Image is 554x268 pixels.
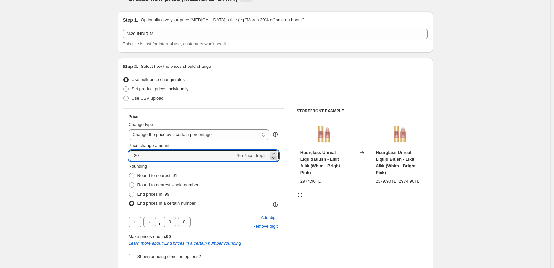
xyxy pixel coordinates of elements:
[261,214,278,221] span: Add digit
[132,77,185,82] span: Use bulk price change rules
[137,182,199,187] span: Round to nearest whole number
[399,178,419,185] strike: 2974.90TL
[129,234,171,239] span: Make prices end in
[386,121,413,147] img: 1024x1309_LiquidBlush-EcommPacshot-Scene_80x.jpg
[251,222,279,231] button: Remove placeholder
[123,17,138,23] h2: Step 1.
[376,178,396,185] div: 2379.90TL
[300,178,321,185] div: 2974.90TL
[132,86,189,91] span: Set product prices individually
[272,131,279,138] div: help
[141,63,211,70] p: Select how the prices should change
[252,223,278,230] span: Remove digit
[132,96,164,101] span: Use CSV upload
[164,217,176,227] input: ﹡
[129,114,138,119] h3: Price
[129,122,153,127] span: Change type
[143,217,156,227] input: ﹡
[129,241,241,246] i: Learn more about " End prices in a certain number " rounding
[158,217,162,227] span: .
[137,173,177,178] span: Round to nearest .01
[129,217,141,227] input: ﹡
[123,41,226,46] span: This title is just for internal use, customers won't see it
[123,63,138,70] h2: Step 2.
[178,217,191,227] input: ﹡
[137,254,201,259] span: Show rounding direction options?
[297,108,428,114] h6: STOREFRONT EXAMPLE
[129,164,147,169] span: Rounding
[260,213,279,222] button: Add placeholder
[129,241,241,246] a: Learn more about"End prices in a certain number"rounding
[123,29,428,39] input: 30% off holiday sale
[129,150,236,161] input: -15
[129,143,170,148] span: Price change amount
[137,201,196,206] span: End prices in a certain number
[137,192,170,197] span: End prices in .99
[311,121,337,147] img: 1024x1309_LiquidBlush-EcommPacshot-Scene_80x.jpg
[237,153,265,158] span: % (Price drop)
[376,150,416,175] span: Hourglass Unreal Liquid Blush - Likit Allık (Whim - Bright Pink)
[300,150,340,175] span: Hourglass Unreal Liquid Blush - Likit Allık (Whim - Bright Pink)
[165,234,171,239] b: .90
[141,17,304,23] p: Optionally give your price [MEDICAL_DATA] a title (eg "March 30% off sale on boots")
